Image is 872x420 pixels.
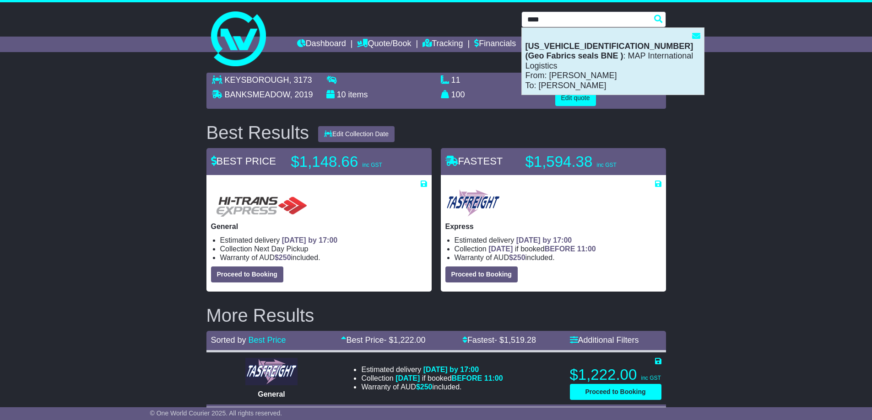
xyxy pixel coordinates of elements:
[522,28,704,95] div: : MAP International Logistics From: [PERSON_NAME] To: [PERSON_NAME]
[225,75,289,85] span: KEYSBOROUGH
[361,374,503,383] li: Collection
[348,90,368,99] span: items
[513,254,525,261] span: 250
[211,155,276,167] span: BEST PRICE
[474,37,516,52] a: Financials
[225,90,290,99] span: BANKSMEADOW
[504,335,536,345] span: 1,519.28
[451,75,460,85] span: 11
[423,366,479,373] span: [DATE] by 17:00
[445,266,518,282] button: Proceed to Booking
[422,37,463,52] a: Tracking
[488,245,596,253] span: if booked
[220,253,427,262] li: Warranty of AUD included.
[290,90,313,99] span: , 2019
[384,335,426,345] span: - $
[297,37,346,52] a: Dashboard
[395,374,503,382] span: if booked
[455,236,661,245] li: Estimated delivery
[455,253,661,262] li: Warranty of AUD included.
[220,245,427,253] li: Collection
[641,375,661,381] span: inc GST
[275,254,291,261] span: $
[570,335,639,345] a: Additional Filters
[150,409,282,417] span: © One World Courier 2025. All rights reserved.
[577,245,596,253] span: 11:00
[220,236,427,245] li: Estimated delivery
[445,155,503,167] span: FASTEST
[202,122,314,143] div: Best Results
[249,335,286,345] a: Best Price
[279,254,291,261] span: 250
[455,245,661,253] li: Collection
[570,366,661,384] p: $1,222.00
[445,188,501,218] img: Tasfreight: Express
[394,335,426,345] span: 1,222.00
[206,305,666,325] h2: More Results
[211,188,311,218] img: HiTrans (Machship): General
[361,365,503,374] li: Estimated delivery
[516,236,572,244] span: [DATE] by 17:00
[211,335,246,345] span: Sorted by
[545,245,575,253] span: BEFORE
[596,162,616,168] span: inc GST
[420,383,433,391] span: 250
[570,384,661,400] button: Proceed to Booking
[291,153,406,171] p: $1,148.66
[341,335,425,345] a: Best Price- $1,222.00
[211,266,283,282] button: Proceed to Booking
[494,335,536,345] span: - $
[282,236,338,244] span: [DATE] by 17:00
[362,162,382,168] span: inc GST
[357,37,411,52] a: Quote/Book
[525,153,640,171] p: $1,594.38
[245,358,298,385] img: Tasfreight: General
[445,222,661,231] p: Express
[395,374,420,382] span: [DATE]
[484,374,503,382] span: 11:00
[416,383,433,391] span: $
[318,126,395,142] button: Edit Collection Date
[289,75,312,85] span: , 3173
[509,254,525,261] span: $
[211,222,427,231] p: General
[337,90,346,99] span: 10
[258,390,285,398] span: General
[525,42,693,61] strong: [US_VEHICLE_IDENTIFICATION_NUMBER](Geo Fabrics seals BNE )
[452,374,482,382] span: BEFORE
[254,245,308,253] span: Next Day Pickup
[451,90,465,99] span: 100
[488,245,513,253] span: [DATE]
[361,383,503,391] li: Warranty of AUD included.
[462,335,536,345] a: Fastest- $1,519.28
[555,90,596,106] button: Edit quote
